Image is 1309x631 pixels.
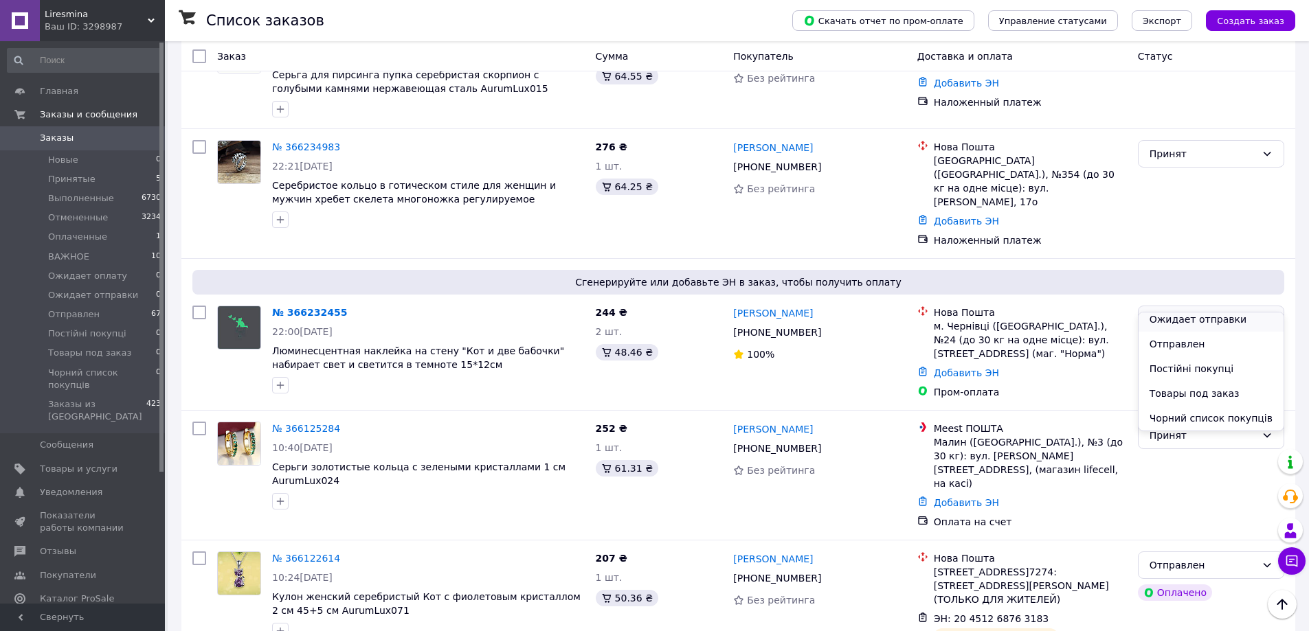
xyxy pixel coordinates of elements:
a: Создать заказ [1192,14,1295,25]
img: Фото товару [218,422,260,465]
div: 64.25 ₴ [596,179,658,195]
span: Статус [1138,51,1173,62]
a: Фото товару [217,306,261,349]
span: 22:00[DATE] [272,326,333,337]
button: Создать заказ [1206,10,1295,31]
span: Ожидает отправки [48,289,138,301]
div: Ваш ID: 3298987 [45,21,165,33]
span: Без рейтинга [747,595,815,606]
a: Добавить ЭН [934,216,999,227]
span: Покупатели [40,569,96,582]
a: Добавить ЭН [934,78,999,89]
button: Чат с покупателем [1278,547,1306,575]
span: 252 ₴ [596,423,627,434]
span: Управление статусами [999,16,1107,26]
li: Товары под заказ [1139,381,1284,406]
a: Фото товару [217,422,261,466]
span: 6730 [142,192,161,205]
span: Ожидает оплату [48,270,127,282]
a: Добавить ЭН [934,497,999,508]
div: Пром-оплата [934,385,1127,399]
li: Чорний список покупців [1139,406,1284,431]
span: 10:24[DATE] [272,572,333,583]
span: 2 шт. [596,326,623,337]
a: Кулон женский серебристый Кот с фиолетовым кристаллом 2 см 45+5 см AurumLux071 [272,591,581,616]
span: Отзывы [40,545,76,558]
span: Liresmina [45,8,148,21]
span: 207 ₴ [596,553,627,564]
a: Фото товару [217,551,261,595]
span: ВАЖНОЕ [48,251,89,263]
div: 61.31 ₴ [596,460,658,477]
span: ЭН: 20 4512 6876 3183 [934,613,1049,624]
span: 0 [156,347,161,359]
a: [PERSON_NAME] [733,141,813,154]
button: Наверх [1268,590,1297,619]
div: Нова Пошта [934,551,1127,565]
div: 48.46 ₴ [596,344,658,360]
span: Скачать отчет по пром-оплате [803,14,963,27]
div: 64.55 ₴ [596,68,658,84]
span: Без рейтинга [747,73,815,84]
span: 10:40[DATE] [272,442,333,453]
div: Принят [1150,428,1256,443]
li: Ожидает отправки [1139,307,1284,332]
span: Отмененные [48,211,108,224]
div: [PHONE_NUMBER] [730,323,824,342]
span: 0 [156,367,161,391]
span: 244 ₴ [596,307,627,318]
span: Товары под заказ [48,347,131,359]
span: Экспорт [1143,16,1181,26]
span: Товары и услуги [40,463,118,475]
a: Серьги золотистые кольца с зелеными кристаллами 1 см AurumLux024 [272,461,566,486]
span: Заказ [217,51,246,62]
a: № 366232455 [272,307,347,318]
img: Фото товару [218,306,260,349]
span: Новые [48,154,78,166]
span: 1 [156,231,161,243]
span: Покупатель [733,51,794,62]
span: Каталог ProSale [40,593,114,605]
span: 100% [747,349,774,360]
span: 3234 [142,211,161,224]
span: Главная [40,85,78,97]
a: [PERSON_NAME] [733,552,813,566]
span: Доставка и оплата [917,51,1013,62]
span: Показатели работы компании [40,509,127,534]
li: Отправлен [1139,332,1284,356]
img: Фото товару [218,141,260,183]
span: Отправлен [48,308,100,321]
div: Наложенный платеж [934,95,1127,109]
span: Заказы [40,132,74,144]
li: Постійні покупці [1139,356,1284,381]
div: Нова Пошта [934,306,1127,319]
div: [PHONE_NUMBER] [730,157,824,176]
span: Чорний список покупців [48,367,156,391]
div: [GEOGRAPHIC_DATA] ([GEOGRAPHIC_DATA].), №354 (до 30 кг на одне місце): вул. [PERSON_NAME], 17о [934,154,1127,209]
span: Серебристое кольцо в готическом стиле для женщин и мужчин хребет скелета многоножка регулируемое ... [272,180,556,218]
a: Фото товару [217,140,261,184]
span: Сумма [596,51,629,62]
span: Заказы из [GEOGRAPHIC_DATA] [48,398,146,423]
div: м. Чернівці ([GEOGRAPHIC_DATA].), №24 (до 30 кг на одне місце): вул. [STREET_ADDRESS] (маг. "Норма") [934,319,1127,360]
span: Выполненные [48,192,114,205]
span: 0 [156,289,161,301]
a: [PERSON_NAME] [733,422,813,436]
a: Люминесцентная наклейка на стену "Кот и две бабочки" набирает свет и светится в темноте 15*12см [272,345,564,370]
span: 10 [151,251,161,263]
span: Без рейтинга [747,465,815,476]
div: Meest ПОШТА [934,422,1127,435]
span: Принятые [48,173,96,185]
span: Заказы и сообщения [40,108,137,121]
span: 22:21[DATE] [272,161,333,172]
img: Фото товару [218,552,260,595]
a: Добавить ЭН [934,367,999,378]
div: Нова Пошта [934,140,1127,154]
span: Без рейтинга [747,183,815,194]
div: Принят [1150,146,1256,161]
a: № 366125284 [272,423,340,434]
span: 1 шт. [596,442,623,453]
